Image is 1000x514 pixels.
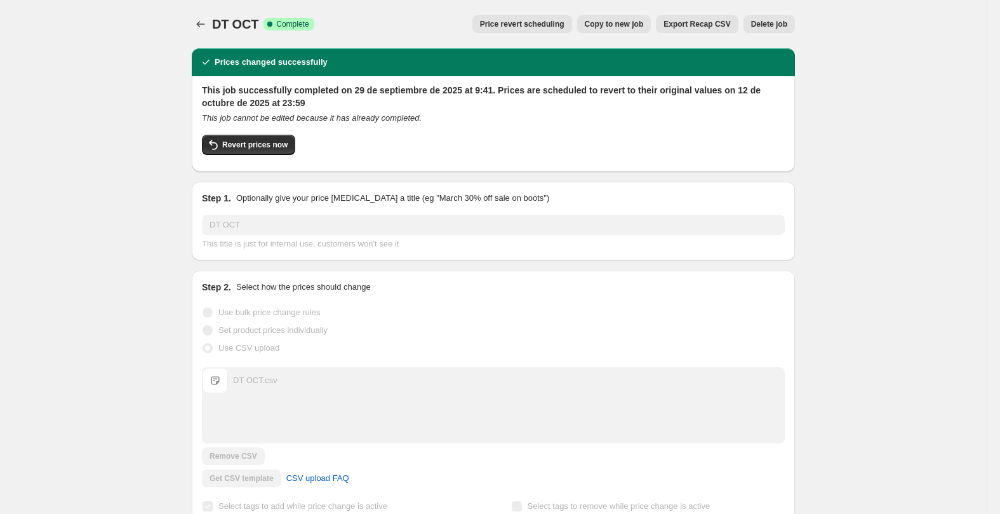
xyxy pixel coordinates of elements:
[743,15,795,33] button: Delete job
[276,19,309,29] span: Complete
[286,472,349,485] span: CSV upload FAQ
[202,281,231,294] h2: Step 2.
[218,308,320,317] span: Use bulk price change rules
[279,468,357,489] a: CSV upload FAQ
[577,15,651,33] button: Copy to new job
[202,84,785,109] h2: This job successfully completed on 29 de septiembre de 2025 at 9:41. Prices are scheduled to reve...
[585,19,644,29] span: Copy to new job
[236,192,549,205] p: Optionally give your price [MEDICAL_DATA] a title (eg "March 30% off sale on boots")
[218,501,387,511] span: Select tags to add while price change is active
[192,15,210,33] button: Price change jobs
[528,501,710,511] span: Select tags to remove while price change is active
[215,56,328,69] h2: Prices changed successfully
[202,192,231,205] h2: Step 1.
[472,15,572,33] button: Price revert scheduling
[222,140,288,150] span: Revert prices now
[202,239,399,248] span: This title is just for internal use, customers won't see it
[212,17,258,31] span: DT OCT
[751,19,787,29] span: Delete job
[218,325,328,335] span: Set product prices individually
[663,19,730,29] span: Export Recap CSV
[656,15,738,33] button: Export Recap CSV
[218,343,279,353] span: Use CSV upload
[233,374,277,387] div: DT OCT.csv
[480,19,564,29] span: Price revert scheduling
[202,113,422,123] i: This job cannot be edited because it has already completed.
[202,215,785,235] input: 30% off holiday sale
[202,135,295,155] button: Revert prices now
[236,281,371,294] p: Select how the prices should change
